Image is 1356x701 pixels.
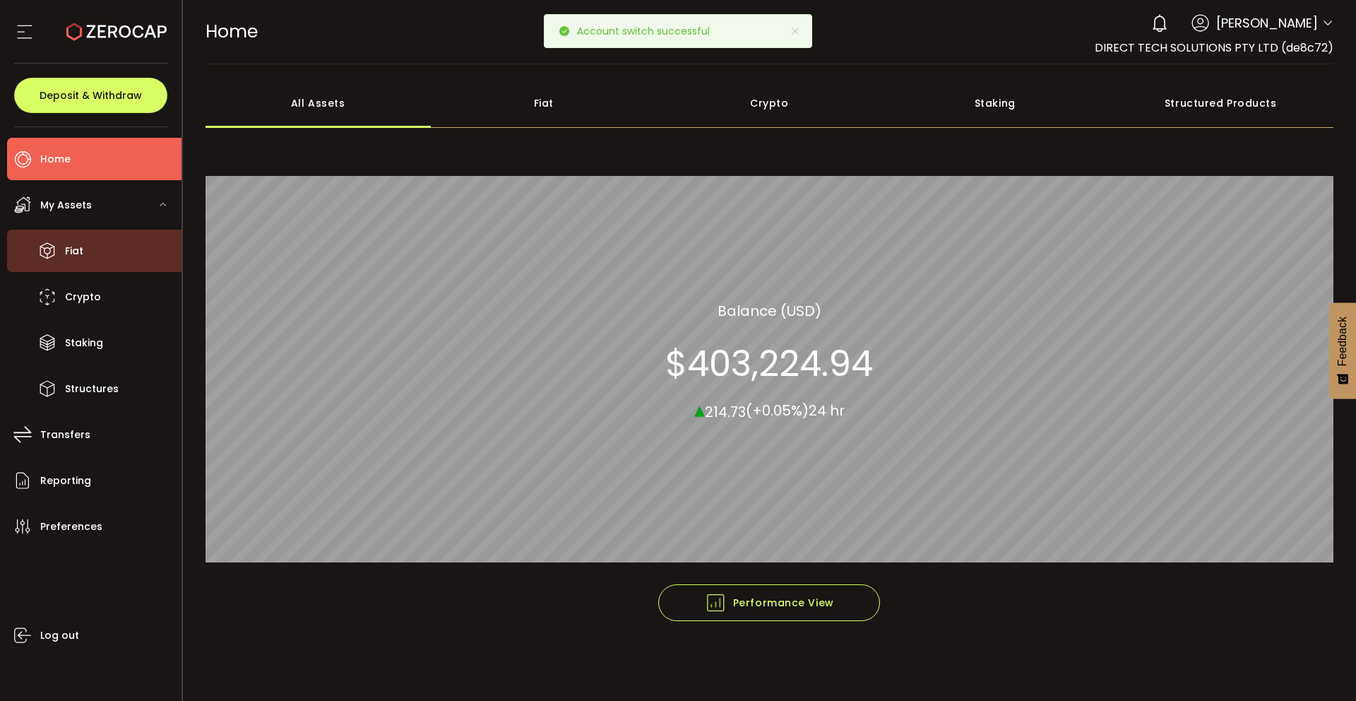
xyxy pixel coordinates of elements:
span: Staking [65,333,103,353]
div: Staking [882,78,1108,128]
span: Home [206,19,258,44]
span: Log out [40,625,79,646]
span: Performance View [705,592,834,613]
div: All Assets [206,78,432,128]
span: Structures [65,379,119,399]
div: Fiat [431,78,657,128]
span: Feedback [1336,317,1349,366]
span: Deposit & Withdraw [40,90,142,100]
span: [PERSON_NAME] [1216,13,1318,33]
button: Deposit & Withdraw [14,78,167,113]
div: Structured Products [1108,78,1334,128]
button: Performance View [658,584,880,621]
span: Home [40,149,71,170]
div: Crypto [657,78,883,128]
span: ▴ [694,394,705,424]
span: Crypto [65,287,101,307]
iframe: Chat Widget [1285,633,1356,701]
section: $403,224.94 [665,342,873,384]
span: 214.73 [705,401,746,421]
button: Feedback - Show survey [1329,302,1356,399]
span: Preferences [40,517,102,537]
span: 24 hr [809,401,845,420]
span: DIRECT TECH SOLUTIONS PTY LTD (de8c72) [1095,40,1333,56]
span: Transfers [40,425,90,445]
p: Account switch successful [577,26,721,36]
span: (+0.05%) [746,401,809,420]
span: Reporting [40,471,91,491]
section: Balance (USD) [718,300,821,321]
span: My Assets [40,195,92,216]
span: Fiat [65,241,83,261]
